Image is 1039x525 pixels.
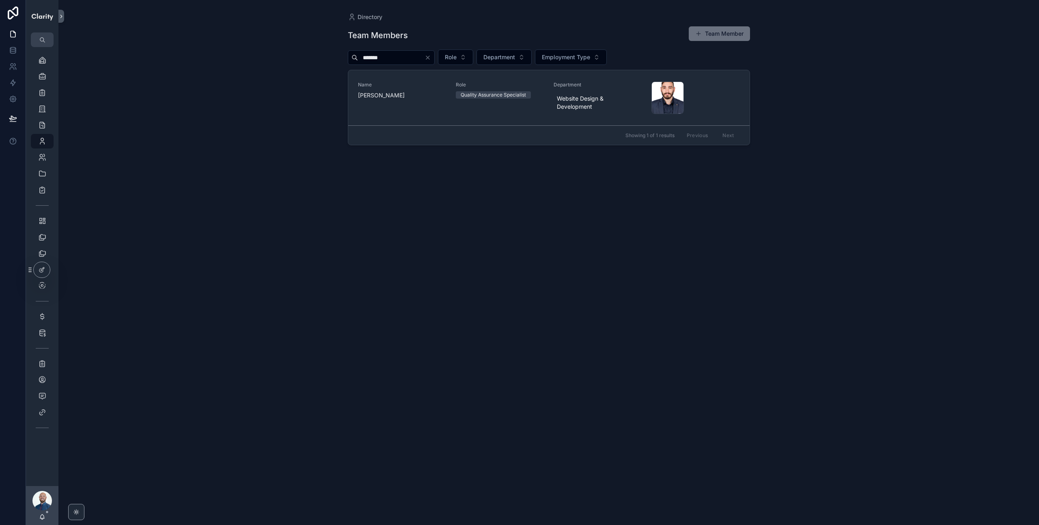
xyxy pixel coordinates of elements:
button: Team Member [689,26,750,41]
span: Showing 1 of 1 results [625,132,675,139]
a: Name[PERSON_NAME]RoleQuality Assurance SpecialistDepartmentWebsite Design & Development [348,70,750,125]
a: Website Design & Development [554,93,638,112]
span: Role [456,82,544,88]
span: Directory [358,13,382,21]
span: Role [445,53,457,61]
div: Quality Assurance Specialist [461,91,526,99]
span: Website Design & Development [557,95,635,111]
span: [PERSON_NAME] [358,91,446,99]
span: Name [358,82,446,88]
span: Department [483,53,515,61]
img: App logo [31,10,54,23]
button: Select Button [535,49,607,65]
div: scrollable content [26,47,58,445]
span: Employment Type [542,53,590,61]
button: Select Button [438,49,473,65]
h1: Team Members [348,30,408,41]
a: Directory [348,13,382,21]
button: Clear [425,54,434,61]
button: Select Button [476,49,532,65]
span: Department [554,82,642,88]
